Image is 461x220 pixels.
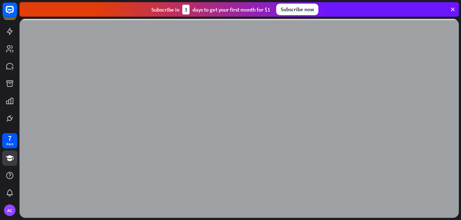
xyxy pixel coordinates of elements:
div: Subscribe in days to get your first month for $1 [151,5,270,14]
div: 7 [8,135,12,141]
a: 7 days [2,133,17,148]
div: 3 [182,5,190,14]
div: days [6,141,13,147]
div: AC [4,204,16,216]
div: Subscribe now [276,4,318,15]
